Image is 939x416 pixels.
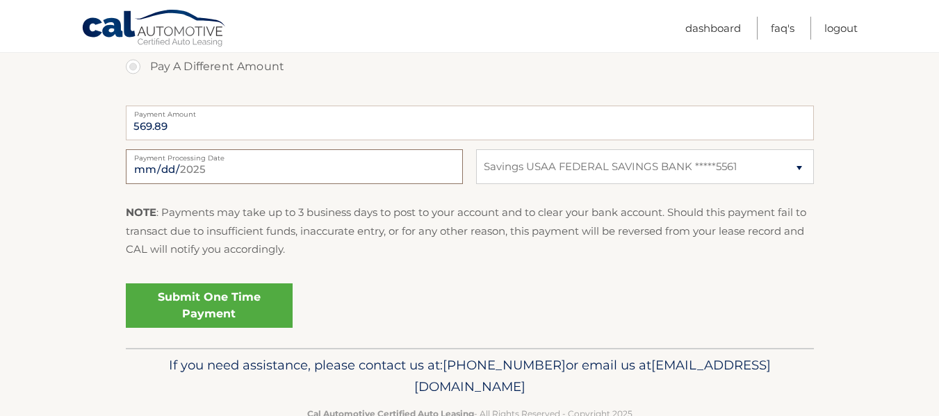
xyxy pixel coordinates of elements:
a: FAQ's [771,17,794,40]
input: Payment Amount [126,106,814,140]
label: Payment Processing Date [126,149,463,160]
span: [PHONE_NUMBER] [443,357,566,373]
input: Payment Date [126,149,463,184]
a: Logout [824,17,858,40]
label: Payment Amount [126,106,814,117]
p: : Payments may take up to 3 business days to post to your account and to clear your bank account.... [126,203,814,258]
a: Submit One Time Payment [126,283,293,328]
a: Dashboard [685,17,741,40]
strong: NOTE [126,206,156,219]
label: Pay A Different Amount [126,53,814,81]
a: Cal Automotive [81,9,227,49]
p: If you need assistance, please contact us at: or email us at [135,354,805,399]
